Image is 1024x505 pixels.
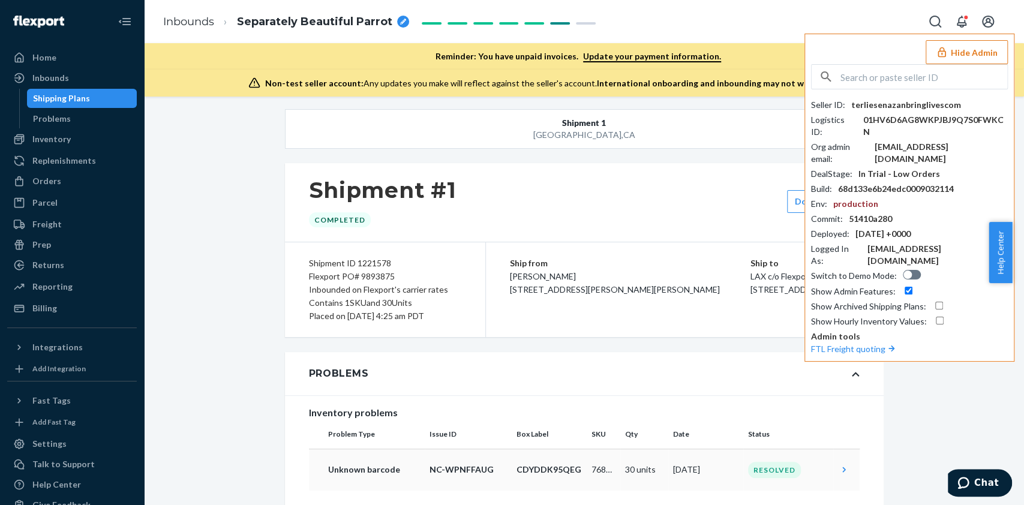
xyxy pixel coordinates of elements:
p: Ship from [510,257,751,270]
span: Non-test seller account: [265,78,364,88]
div: Resolved [748,462,801,478]
a: Freight [7,215,137,234]
a: Update your payment information. [583,51,721,62]
span: [PERSON_NAME] [STREET_ADDRESS][PERSON_NAME][PERSON_NAME] [510,271,720,294]
div: Billing [32,302,57,314]
div: Logged In As : [811,243,861,267]
a: Inbounds [7,68,137,88]
div: Problems [309,366,369,381]
a: Problems [27,109,137,128]
div: Integrations [32,341,83,353]
div: terliesenazanbringlivescom [851,99,961,111]
span: Separately Beautiful Parrot [237,14,392,30]
p: LAX c/o Flexport [750,270,860,283]
td: 30 units [620,449,668,491]
p: CDYDDK95QEG [516,464,582,476]
div: In Trial - Low Orders [858,168,940,180]
div: [DATE] +0000 [855,228,911,240]
th: Date [668,420,743,449]
div: Build : [811,183,832,195]
div: Show Archived Shipping Plans : [811,300,926,312]
a: Returns [7,255,137,275]
button: Integrations [7,338,137,357]
div: Add Integration [32,363,86,374]
div: Seller ID : [811,99,845,111]
div: Replenishments [32,155,96,167]
div: Inventory problems [309,405,860,420]
a: Orders [7,172,137,191]
p: Unknown barcode [328,464,420,476]
span: Shipment 1 [562,117,606,129]
div: Freight [32,218,62,230]
div: Parcel [32,197,58,209]
span: [STREET_ADDRESS] [750,284,828,294]
a: Inbounds [163,15,214,28]
div: Commit : [811,213,843,225]
div: [EMAIL_ADDRESS][DOMAIN_NAME] [867,243,1008,267]
div: Show Hourly Inventory Values : [811,315,927,327]
a: Reporting [7,277,137,296]
button: Open account menu [976,10,1000,34]
div: Help Center [32,479,81,491]
a: Billing [7,299,137,318]
img: Flexport logo [13,16,64,28]
div: Add Fast Tag [32,417,76,427]
div: Show Admin Features : [811,285,896,297]
p: NC-WPNFFAUG [430,464,507,476]
div: Inbounded on Flexport's carrier rates [309,283,461,296]
div: Deployed : [811,228,849,240]
button: Help Center [989,222,1012,283]
div: Any updates you make will reflect against the seller's account. [265,77,908,89]
div: Switch to Demo Mode : [811,270,897,282]
label: Download [795,196,836,208]
th: Box Label [512,420,587,449]
th: Problem Type [309,420,425,449]
div: Contains 1 SKU and 30 Units [309,296,461,309]
a: Help Center [7,475,137,494]
button: Fast Tags [7,391,137,410]
a: Parcel [7,193,137,212]
div: 68d133e6b24edc0009032114 [838,183,954,195]
button: Open notifications [950,10,974,34]
div: 01HV6D6AG8WKPJBJ9Q7S0FWKCN [863,114,1008,138]
button: Talk to Support [7,455,137,474]
button: Hide Admin [926,40,1008,64]
div: Inventory [32,133,71,145]
div: DealStage : [811,168,852,180]
div: Flexport PO# 9893875 [309,270,461,283]
div: Home [32,52,56,64]
div: Shipping Plans [33,92,90,104]
div: Returns [32,259,64,271]
th: Qty [620,420,668,449]
button: Open Search Box [923,10,947,34]
a: Inventory [7,130,137,149]
div: Logistics ID : [811,114,857,138]
a: Prep [7,235,137,254]
span: International onboarding and inbounding may not work during impersonation. [597,78,908,88]
a: Replenishments [7,151,137,170]
button: Shipment 1[GEOGRAPHIC_DATA],CA [285,109,884,149]
th: SKU [587,420,620,449]
div: production [833,198,878,210]
div: Talk to Support [32,458,95,470]
div: Settings [32,438,67,450]
p: Ship to [750,257,860,270]
a: Add Fast Tag [7,415,137,429]
div: Inbounds [32,72,69,84]
div: Placed on [DATE] 4:25 am PDT [309,309,461,323]
ol: breadcrumbs [154,4,419,40]
div: Org admin email : [811,141,869,165]
div: 51410a280 [849,213,892,225]
iframe: Opens a widget where you can chat to one of our agents [948,469,1012,499]
div: Orders [32,175,61,187]
div: Shipment ID 1221578 [309,257,461,270]
div: Reporting [32,281,73,293]
a: Add Integration [7,362,137,376]
a: Home [7,48,137,67]
input: Search or paste seller ID [840,65,1007,89]
div: [GEOGRAPHIC_DATA] , CA [345,129,823,141]
a: FTL Freight quoting [811,344,897,354]
div: Fast Tags [32,395,71,407]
